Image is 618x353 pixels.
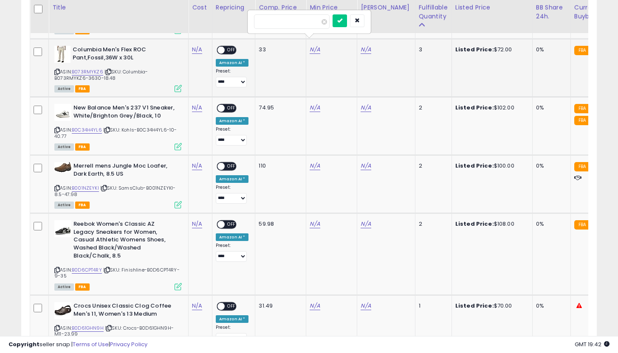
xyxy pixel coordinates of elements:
a: N/A [310,220,320,228]
small: FBA [574,162,590,171]
a: Terms of Use [73,340,109,348]
div: Preset: [216,185,249,204]
div: 2 [419,104,445,112]
img: 41pRs6A8-JL._SL40_.jpg [54,302,71,319]
b: Listed Price: [455,220,494,228]
div: [PERSON_NAME] [361,3,411,12]
div: Amazon AI * [216,315,249,323]
span: OFF [225,221,238,228]
div: 110 [259,162,299,170]
div: Fulfillable Quantity [419,3,448,21]
div: Amazon AI * [216,117,249,125]
span: FBA [75,143,90,151]
div: $72.00 [455,46,526,53]
span: FBA [75,283,90,291]
b: Columbia Men's Flex ROC Pant,Fossil,36W x 30L [73,46,176,64]
div: ASIN: [54,302,182,347]
div: 33 [259,46,299,53]
small: FBA [574,104,590,113]
div: ASIN: [54,104,182,149]
div: 0% [536,220,564,228]
div: Comp. Price Threshold [259,3,302,21]
a: B0D6CPT4RY [72,266,102,274]
a: N/A [192,162,202,170]
small: FBA [574,220,590,230]
b: New Balance Men's 237 V1 Sneaker, White/Brighton Grey/Black, 10 [73,104,177,122]
span: | SKU: Columbia-B073RMYKZ6-3630-18.48 [54,68,148,81]
div: Amazon AI * [216,59,249,67]
div: Preset: [216,325,249,344]
div: Min Price [310,3,353,12]
b: Listed Price: [455,104,494,112]
div: ASIN: [54,162,182,207]
div: 3 [419,46,445,53]
a: N/A [361,45,371,54]
span: | SKU: Crocs-B0D61GHN9H-M11-23.99 [54,325,174,337]
div: $70.00 [455,302,526,310]
div: 31.49 [259,302,299,310]
a: B073RMYKZ6 [72,68,103,76]
div: Preset: [216,126,249,146]
span: | SKU: SamsClub-B001NZEYKI-8.5-47.98 [54,185,176,197]
span: OFF [225,105,238,112]
div: 2 [419,220,445,228]
div: 0% [536,302,564,310]
div: Current Buybox Price [574,3,618,21]
span: OFF [225,163,238,170]
img: 31TtNvFcoeL._SL40_.jpg [54,104,71,121]
span: OFF [225,47,238,54]
span: All listings currently available for purchase on Amazon [54,85,74,92]
a: N/A [310,104,320,112]
div: Repricing [216,3,252,12]
img: 41out18y2zL._SL40_.jpg [54,162,71,172]
small: FBA [574,46,590,55]
div: Title [52,3,185,12]
div: 0% [536,162,564,170]
a: N/A [310,162,320,170]
b: Reebok Women's Classic AZ Legacy Sneakers for Women, Casual Athletic Womens Shoes, Washed Black/W... [73,220,177,262]
div: 0% [536,104,564,112]
span: All listings currently available for purchase on Amazon [54,143,74,151]
div: Amazon AI * [216,233,249,241]
span: OFF [225,303,238,310]
div: Preset: [216,68,249,87]
div: seller snap | | [8,341,147,349]
img: 31MiFtBBOgL._SL40_.jpg [54,46,71,63]
b: Listed Price: [455,45,494,53]
a: N/A [192,45,202,54]
div: BB Share 24h. [536,3,567,21]
strong: Copyright [8,340,40,348]
div: Amazon AI * [216,175,249,183]
a: N/A [361,104,371,112]
a: N/A [192,302,202,310]
a: N/A [192,220,202,228]
a: N/A [310,302,320,310]
div: Listed Price [455,3,529,12]
a: N/A [361,302,371,310]
span: All listings currently available for purchase on Amazon [54,283,74,291]
small: FBA [574,116,590,125]
div: 2 [419,162,445,170]
span: All listings currently available for purchase on Amazon [54,202,74,209]
div: ASIN: [54,46,182,91]
div: Preset: [216,243,249,262]
span: FBA [75,202,90,209]
a: N/A [361,162,371,170]
span: | SKU: Kohls-B0C34H4YL6-10-40.77 [54,126,177,139]
span: 2025-10-9 19:42 GMT [575,340,610,348]
div: $102.00 [455,104,526,112]
a: B001NZEYKI [72,185,99,192]
div: $108.00 [455,220,526,228]
div: $100.00 [455,162,526,170]
div: 59.98 [259,220,299,228]
div: 0% [536,46,564,53]
div: Cost [192,3,209,12]
img: 413WHeUxrlL._SL40_.jpg [54,220,71,237]
a: B0D61GHN9H [72,325,104,332]
span: | SKU: Finishline-B0D6CPT4RY-9-35 [54,266,180,279]
span: FBA [75,85,90,92]
div: 1 [419,302,445,310]
a: B0C34H4YL6 [72,126,102,134]
b: Listed Price: [455,162,494,170]
b: Crocs Unisex Classic Clog Coffee Men's 11, Women's 13 Medium [73,302,177,320]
